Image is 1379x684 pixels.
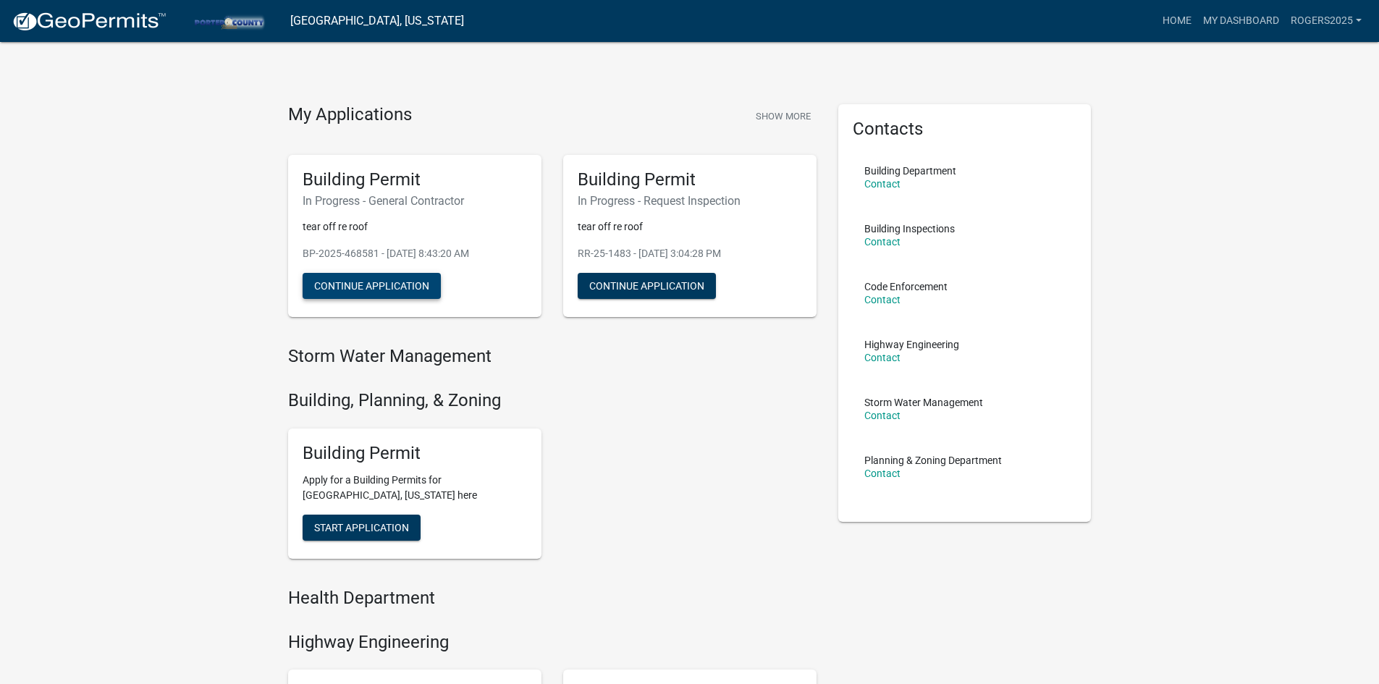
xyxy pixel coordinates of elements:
[288,104,412,126] h4: My Applications
[314,521,409,533] span: Start Application
[864,282,948,292] p: Code Enforcement
[178,11,279,30] img: Porter County, Indiana
[303,515,421,541] button: Start Application
[864,224,955,234] p: Building Inspections
[578,169,802,190] h5: Building Permit
[578,273,716,299] button: Continue Application
[864,410,901,421] a: Contact
[290,9,464,33] a: [GEOGRAPHIC_DATA], [US_STATE]
[303,194,527,208] h6: In Progress - General Contractor
[864,455,1002,465] p: Planning & Zoning Department
[853,119,1077,140] h5: Contacts
[1197,7,1285,35] a: My Dashboard
[864,339,959,350] p: Highway Engineering
[750,104,817,128] button: Show More
[288,632,817,653] h4: Highway Engineering
[303,443,527,464] h5: Building Permit
[578,194,802,208] h6: In Progress - Request Inspection
[303,473,527,503] p: Apply for a Building Permits for [GEOGRAPHIC_DATA], [US_STATE] here
[303,273,441,299] button: Continue Application
[303,219,527,235] p: tear off re roof
[864,294,901,305] a: Contact
[864,178,901,190] a: Contact
[864,166,956,176] p: Building Department
[864,352,901,363] a: Contact
[1285,7,1367,35] a: Rogers2025
[864,236,901,248] a: Contact
[288,346,817,367] h4: Storm Water Management
[864,397,983,408] p: Storm Water Management
[1157,7,1197,35] a: Home
[578,246,802,261] p: RR-25-1483 - [DATE] 3:04:28 PM
[288,588,817,609] h4: Health Department
[303,246,527,261] p: BP-2025-468581 - [DATE] 8:43:20 AM
[864,468,901,479] a: Contact
[288,390,817,411] h4: Building, Planning, & Zoning
[578,219,802,235] p: tear off re roof
[303,169,527,190] h5: Building Permit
